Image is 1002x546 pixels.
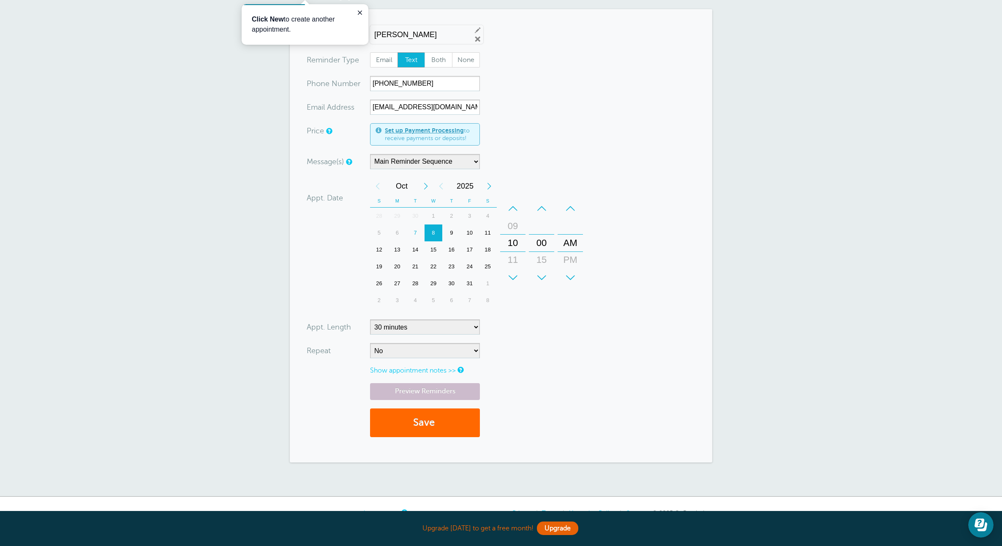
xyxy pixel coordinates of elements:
[326,128,331,134] a: An optional price for the appointment. If you set a price, you can include a payment link in your...
[425,224,443,241] div: Wednesday, October 8
[340,510,400,516] a: America/Los_Angeles
[425,241,443,258] div: 15
[321,103,341,111] span: il Add
[370,241,388,258] div: 12
[370,292,388,309] div: Sunday, November 2
[479,275,497,292] div: 1
[425,292,443,309] div: 5
[307,323,351,331] label: Appt. Length
[370,100,480,115] input: Optional
[321,80,342,87] span: ne Nu
[479,195,497,208] th: S
[652,509,712,516] span: © 2025 GoReminders
[425,241,443,258] div: Wednesday, October 15
[406,224,425,241] div: Today, Tuesday, October 7
[479,258,497,275] div: Saturday, October 25
[406,195,425,208] th: T
[388,241,406,258] div: Monday, October 13
[388,292,406,309] div: 3
[388,275,406,292] div: 27
[307,347,331,354] label: Repeat
[460,258,479,275] div: 24
[385,127,474,142] span: to receive payments or deposits!
[406,241,425,258] div: Tuesday, October 14
[500,200,526,286] div: Hours
[569,509,615,516] a: Messaging Policy
[460,275,479,292] div: Friday, October 31
[388,208,406,224] div: 29
[442,275,460,292] div: Thursday, October 30
[460,224,479,241] div: 10
[388,258,406,275] div: Monday, October 20
[406,258,425,275] div: 21
[242,4,368,45] iframe: tooltip
[460,224,479,241] div: Friday, October 10
[406,292,425,309] div: Tuesday, November 4
[370,241,388,258] div: Sunday, October 12
[385,127,464,134] a: Set up Payment Processing
[388,195,406,208] th: M
[388,275,406,292] div: Monday, October 27
[370,208,388,224] div: Sunday, September 28
[442,258,460,275] div: 23
[406,292,425,309] div: 4
[479,241,497,258] div: Saturday, October 18
[370,52,398,68] label: Email
[460,241,479,258] div: 17
[370,275,388,292] div: 26
[460,292,479,309] div: 7
[370,292,388,309] div: 2
[474,35,482,43] a: Remove
[307,56,359,64] label: Reminder Type
[460,258,479,275] div: Friday, October 24
[307,127,324,135] label: Price
[425,53,452,67] span: Both
[449,178,482,195] span: 2025
[460,241,479,258] div: Friday, October 17
[425,275,443,292] div: Wednesday, October 29
[460,195,479,208] th: F
[537,522,578,535] a: Upgrade
[452,53,479,67] span: None
[425,258,443,275] div: Wednesday, October 22
[479,275,497,292] div: Saturday, November 1
[479,258,497,275] div: 25
[370,53,398,67] span: Email
[442,241,460,258] div: 16
[370,408,480,438] button: Save
[370,383,480,400] a: Preview Reminders
[512,509,532,516] a: Privacy
[626,509,648,516] a: Contact
[418,178,433,195] div: Next Month
[442,275,460,292] div: 30
[307,194,343,202] label: Appt. Date
[460,208,479,224] div: 3
[290,509,406,517] div: Display Timezone:
[406,208,425,224] div: Tuesday, September 30
[346,159,351,165] a: Simple templates and custom messages will use the reminder schedule set under Settings > Reminder...
[406,258,425,275] div: Tuesday, October 21
[529,200,554,286] div: Minutes
[425,195,443,208] th: W
[479,292,497,309] div: 8
[398,53,425,67] span: Text
[425,258,443,275] div: 22
[482,178,497,195] div: Next Year
[442,224,460,241] div: 9
[307,100,370,115] div: ress
[560,235,580,251] div: AM
[388,258,406,275] div: 20
[531,268,552,285] div: 30
[479,224,497,241] div: Saturday, October 11
[479,224,497,241] div: 11
[370,275,388,292] div: Sunday, October 26
[503,251,523,268] div: 11
[532,509,538,516] li: |
[370,208,388,224] div: 28
[479,241,497,258] div: 18
[307,76,370,91] div: mber
[307,158,344,165] label: Message(s)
